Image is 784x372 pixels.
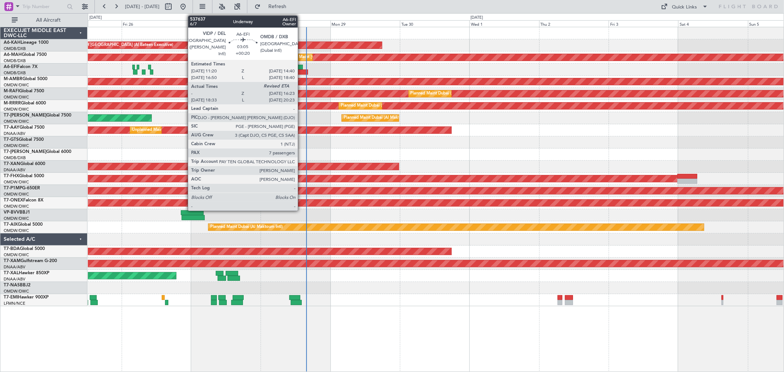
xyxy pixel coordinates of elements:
a: OMDW/DWC [4,94,29,100]
a: OMDB/DXB [4,58,26,64]
a: OMDW/DWC [4,252,29,258]
span: [DATE] - [DATE] [125,3,160,10]
a: T7-FHXGlobal 5000 [4,174,44,178]
a: OMDW/DWC [4,289,29,294]
a: M-RRRRGlobal 6000 [4,101,46,105]
input: Trip Number [22,1,65,12]
a: DNAA/ABV [4,167,25,173]
a: OMDB/DXB [4,155,26,161]
span: T7-[PERSON_NAME] [4,113,46,118]
a: OMDW/DWC [4,204,29,209]
div: Planned Maint Dubai (Al Maktoum Intl) [411,88,483,99]
a: T7-XAMGulfstream G-200 [4,259,57,263]
div: Thu 2 [539,20,609,27]
span: T7-GTS [4,137,19,142]
div: Quick Links [672,4,697,11]
a: T7-NASBBJ2 [4,283,31,287]
span: T7-[PERSON_NAME] [4,150,46,154]
span: T7-XAL [4,271,19,275]
a: OMDB/DXB [4,70,26,76]
a: OMDW/DWC [4,216,29,221]
a: DNAA/ABV [4,131,25,136]
button: Refresh [251,1,295,12]
div: Fri 26 [122,20,191,27]
a: M-RAFIGlobal 7500 [4,89,44,93]
a: T7-AAYGlobal 7500 [4,125,44,130]
a: OMDW/DWC [4,119,29,124]
a: OMDW/DWC [4,107,29,112]
a: T7-[PERSON_NAME]Global 6000 [4,150,71,154]
a: DNAA/ABV [4,264,25,270]
span: M-RRRR [4,101,21,105]
div: Unplanned Maint [GEOGRAPHIC_DATA] (Al Maktoum Intl) [132,125,241,136]
span: T7-FHX [4,174,19,178]
div: Wed 1 [469,20,539,27]
a: T7-XALHawker 850XP [4,271,49,275]
a: DNAA/ABV [4,276,25,282]
button: Quick Links [658,1,712,12]
span: Refresh [262,4,293,9]
a: T7-AIXGlobal 5000 [4,222,43,227]
a: A6-KAHLineage 1000 [4,40,49,45]
a: OMDW/DWC [4,143,29,149]
span: T7-BDA [4,247,20,251]
div: Mon 29 [330,20,400,27]
a: OMDW/DWC [4,192,29,197]
span: A6-EFI [4,65,17,69]
a: T7-XANGlobal 6000 [4,162,45,166]
a: T7-GTSGlobal 7500 [4,137,44,142]
span: M-AMBR [4,77,22,81]
a: A6-MAHGlobal 7500 [4,53,47,57]
a: M-AMBRGlobal 5000 [4,77,47,81]
div: Planned Maint Dubai (Al Maktoum Intl) [210,222,283,233]
span: A6-MAH [4,53,22,57]
div: Planned Maint [GEOGRAPHIC_DATA] (Al Bateen Executive) [62,40,173,51]
span: T7-P1MP [4,186,22,190]
a: T7-BDAGlobal 5000 [4,247,45,251]
a: T7-P1MPG-650ER [4,186,40,190]
div: Fri 3 [609,20,678,27]
a: OMDW/DWC [4,82,29,88]
a: T7-EMIHawker 900XP [4,295,49,300]
a: A6-EFIFalcon 7X [4,65,37,69]
span: T7-ONEX [4,198,23,203]
div: Planned Maint Dubai (Al Maktoum Intl) [341,100,413,111]
a: OMDW/DWC [4,179,29,185]
span: A6-KAH [4,40,21,45]
div: Tue 30 [400,20,469,27]
span: M-RAFI [4,89,19,93]
a: T7-[PERSON_NAME]Global 7500 [4,113,71,118]
span: T7-EMI [4,295,18,300]
a: LFMN/NCE [4,301,25,306]
div: Sat 4 [678,20,748,27]
button: All Aircraft [8,14,80,26]
div: [DATE] [89,15,102,21]
div: Planned Maint Dubai (Al Maktoum Intl) [344,112,416,124]
div: Sun 28 [261,20,330,27]
span: T7-NAS [4,283,20,287]
span: T7-XAN [4,162,20,166]
span: T7-XAM [4,259,21,263]
span: All Aircraft [19,18,78,23]
a: T7-ONEXFalcon 8X [4,198,43,203]
div: Sat 27 [191,20,261,27]
div: Planned Maint [GEOGRAPHIC_DATA] ([GEOGRAPHIC_DATA] Intl) [283,52,405,63]
div: [DATE] [470,15,483,21]
span: T7-AAY [4,125,19,130]
a: OMDB/DXB [4,46,26,51]
a: OMDW/DWC [4,228,29,233]
span: VP-BVV [4,210,19,215]
a: VP-BVVBBJ1 [4,210,30,215]
span: T7-AIX [4,222,18,227]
